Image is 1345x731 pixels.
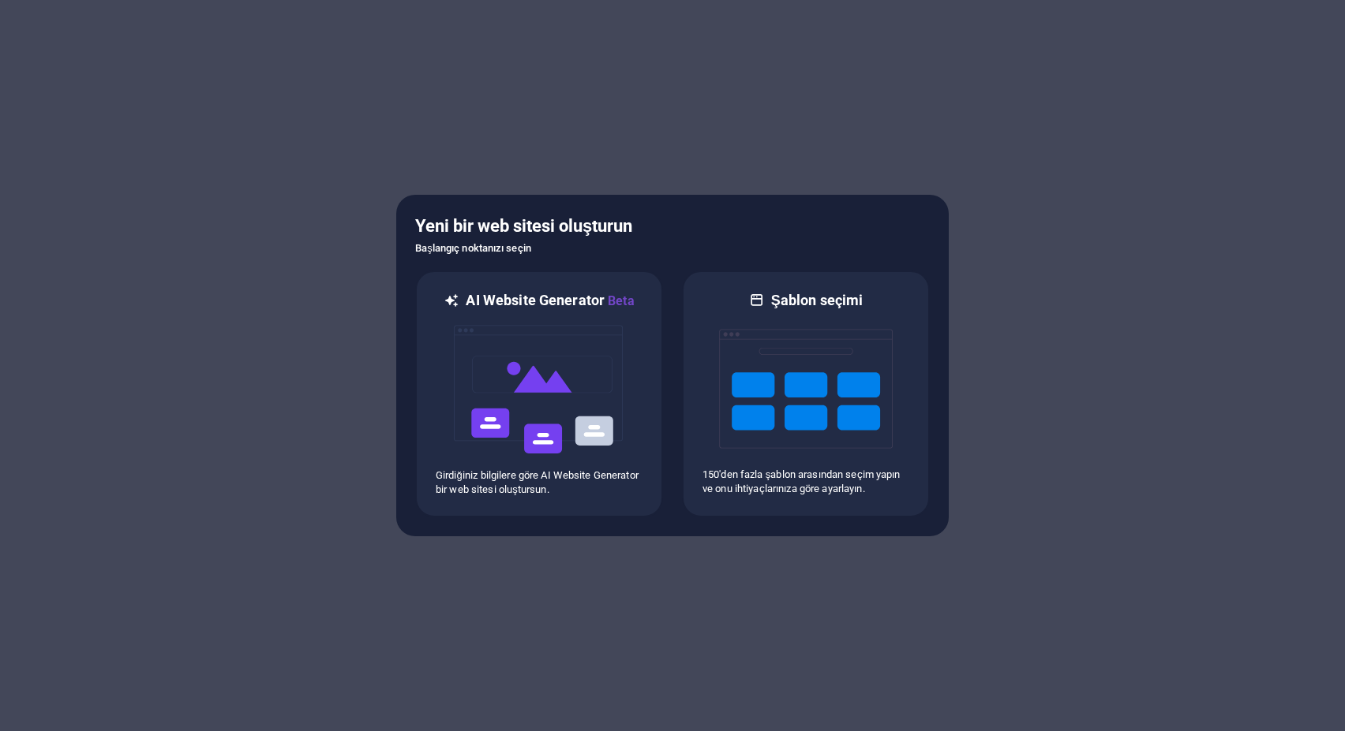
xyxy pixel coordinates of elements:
[702,468,909,496] p: 150'den fazla şablon arasından seçim yapın ve onu ihtiyaçlarınıza göre ayarlayın.
[436,468,643,497] p: Girdiğiniz bilgilere göre AI Website Generator bir web sitesi oluştursun.
[605,293,635,308] span: Beta
[466,291,634,311] h6: AI Website Generator
[452,311,626,468] img: ai
[771,291,864,310] h6: Şablon seçimi
[415,239,930,258] h6: Başlangıç noktanızı seçin
[415,270,663,517] div: AI Website GeneratorBetaaiGirdiğiniz bilgilere göre AI Website Generator bir web sitesi oluştursun.
[415,214,930,239] h5: Yeni bir web sitesi oluşturun
[682,270,930,517] div: Şablon seçimi150'den fazla şablon arasından seçim yapın ve onu ihtiyaçlarınıza göre ayarlayın.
